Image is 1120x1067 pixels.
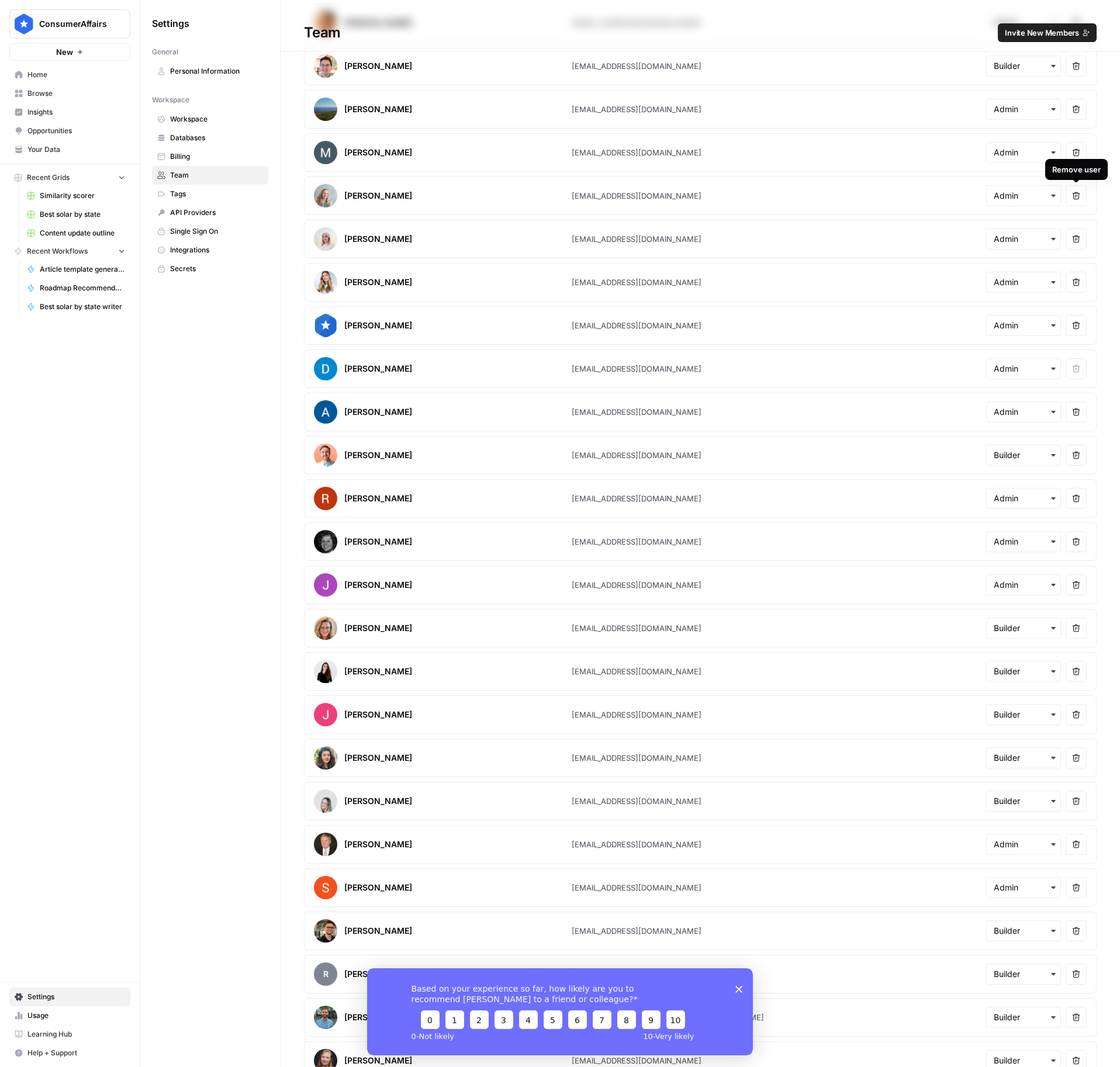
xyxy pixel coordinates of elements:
input: Builder [994,666,1053,677]
input: Builder [994,60,1053,72]
img: avatar [314,271,337,294]
div: [PERSON_NAME] [344,103,412,115]
a: Usage [9,1006,130,1025]
img: avatar [314,184,337,207]
div: [EMAIL_ADDRESS][DOMAIN_NAME] [572,147,701,158]
img: avatar [314,227,337,251]
span: Best solar by state [40,209,125,220]
input: Admin [994,493,1053,504]
input: Admin [994,882,1053,893]
input: Builder [994,795,1053,807]
div: [PERSON_NAME] [344,968,412,980]
div: [PERSON_NAME] [344,1055,412,1066]
input: Admin [994,839,1053,850]
input: Builder [994,449,1053,461]
a: Secrets [152,259,268,278]
a: Learning Hub [9,1025,130,1044]
img: avatar [314,703,337,726]
div: [EMAIL_ADDRESS][DOMAIN_NAME] [572,752,701,764]
span: Help + Support [27,1048,125,1058]
span: Roadmap Recommendations [40,283,125,293]
span: Recent Grids [27,172,70,183]
div: [EMAIL_ADDRESS][DOMAIN_NAME] [572,406,701,418]
span: Learning Hub [27,1029,125,1040]
a: Workspace [152,110,268,129]
div: [PERSON_NAME] [344,1011,412,1023]
span: Invite New Members [1005,27,1079,39]
img: avatar [314,314,337,337]
div: [PERSON_NAME] [344,493,412,504]
a: Content update outline [22,224,130,243]
a: Roadmap Recommendations [22,279,130,297]
span: Personal Information [170,66,263,77]
div: [EMAIL_ADDRESS][DOMAIN_NAME] [572,190,701,202]
div: [EMAIL_ADDRESS][DOMAIN_NAME] [572,795,701,807]
a: Article template generator [22,260,130,279]
span: Single Sign On [170,226,263,237]
iframe: Survey from AirOps [367,968,753,1055]
img: avatar [314,444,337,467]
img: avatar [314,876,337,899]
div: [PERSON_NAME] [344,536,412,548]
input: Admin [994,536,1053,548]
img: avatar [314,487,337,510]
img: avatar [314,573,337,597]
img: avatar [314,616,337,640]
a: Team [152,166,268,185]
a: Settings [9,988,130,1006]
div: [PERSON_NAME] [344,233,412,245]
div: [PERSON_NAME] [344,795,412,807]
input: Admin [994,406,1053,418]
div: [EMAIL_ADDRESS][DOMAIN_NAME] [572,622,701,634]
img: avatar [314,833,337,856]
span: API Providers [170,207,263,218]
div: [PERSON_NAME] [344,882,412,893]
input: Admin [994,320,1053,331]
div: [PERSON_NAME] [344,363,412,375]
div: [EMAIL_ADDRESS][DOMAIN_NAME] [572,666,701,677]
div: [EMAIL_ADDRESS][DOMAIN_NAME] [572,1055,701,1066]
input: Builder [994,622,1053,634]
input: Admin [994,190,1053,202]
input: Admin [994,579,1053,591]
img: avatar [314,400,337,424]
input: Builder [994,709,1053,720]
span: Similarity scorer [40,190,125,201]
div: [EMAIL_ADDRESS][DOMAIN_NAME] [572,363,701,375]
input: Builder [994,1055,1053,1066]
a: Integrations [152,241,268,259]
img: avatar [314,919,337,943]
div: [EMAIL_ADDRESS][DOMAIN_NAME] [572,60,701,72]
div: [EMAIL_ADDRESS][DOMAIN_NAME] [572,536,701,548]
div: [EMAIL_ADDRESS][DOMAIN_NAME] [572,709,701,720]
input: Builder [994,968,1053,980]
div: [PERSON_NAME] [344,622,412,634]
input: Admin [994,363,1053,375]
div: Team [281,23,1120,42]
span: Article template generator [40,264,125,275]
input: Admin [994,147,1053,158]
div: [PERSON_NAME] [344,449,412,461]
span: Your Data [27,144,125,155]
div: [PERSON_NAME] [344,925,412,937]
div: [PERSON_NAME] [344,406,412,418]
div: [PERSON_NAME] [344,709,412,720]
input: Builder [994,925,1053,937]
img: avatar [314,98,337,121]
img: avatar [314,660,337,683]
span: Usage [27,1010,125,1021]
a: Best solar by state writer [22,297,130,316]
div: [EMAIL_ADDRESS][DOMAIN_NAME] [572,103,701,115]
img: avatar [314,54,337,78]
span: Workspace [170,114,263,124]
